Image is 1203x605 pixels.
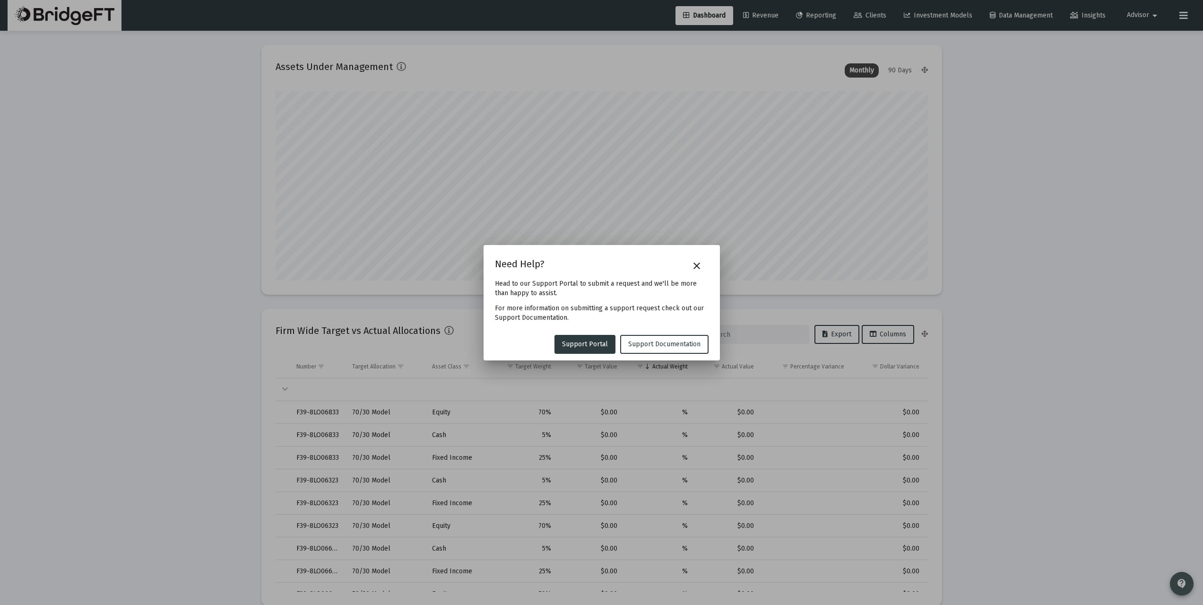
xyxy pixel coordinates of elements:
span: Support Portal [562,340,608,348]
span: Support Documentation [628,340,701,348]
p: Head to our Support Portal to submit a request and we'll be more than happy to assist. [495,279,709,298]
mat-icon: close [691,260,702,272]
a: Support Portal [554,335,615,354]
h2: Need Help? [495,256,545,272]
a: Support Documentation [620,335,709,354]
p: For more information on submitting a support request check out our Support Documentation. [495,304,709,323]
